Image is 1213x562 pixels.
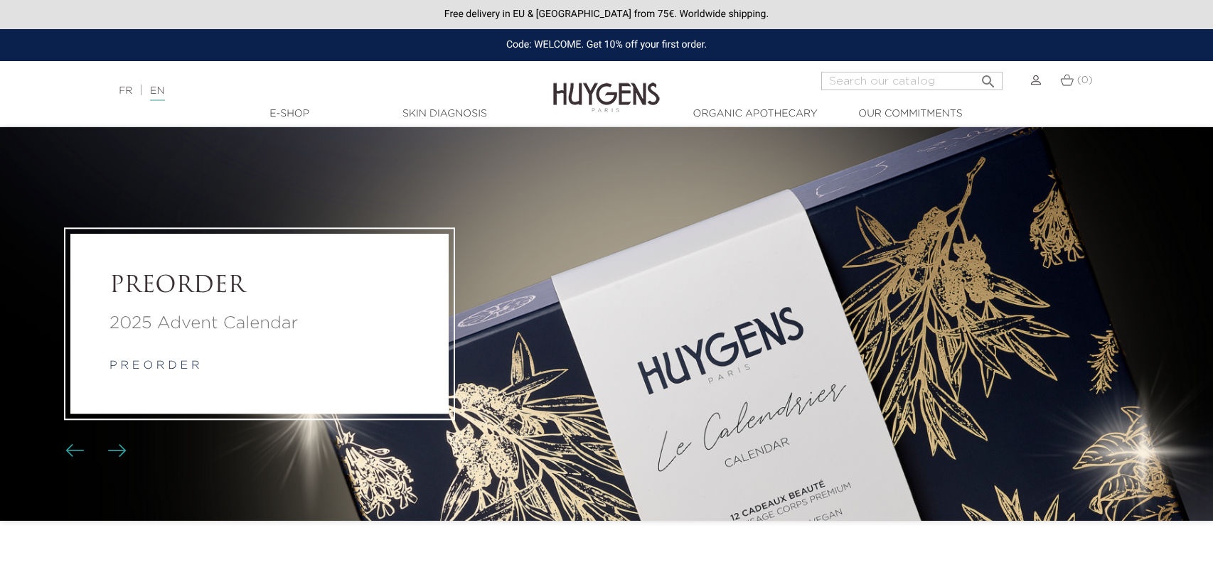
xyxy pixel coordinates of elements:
[109,311,410,337] a: 2025 Advent Calendar
[119,86,132,96] a: FR
[109,273,410,300] a: PREORDER
[218,107,360,121] a: E-Shop
[553,60,660,114] img: Huygens
[684,107,826,121] a: Organic Apothecary
[821,72,1003,90] input: Search
[109,361,200,372] a: p r e o r d e r
[150,86,164,101] a: EN
[976,67,1001,87] button: 
[112,82,495,99] div: |
[71,441,117,462] div: Carousel buttons
[1077,75,1093,85] span: (0)
[980,69,997,86] i: 
[373,107,515,121] a: Skin Diagnosis
[839,107,981,121] a: Our commitments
